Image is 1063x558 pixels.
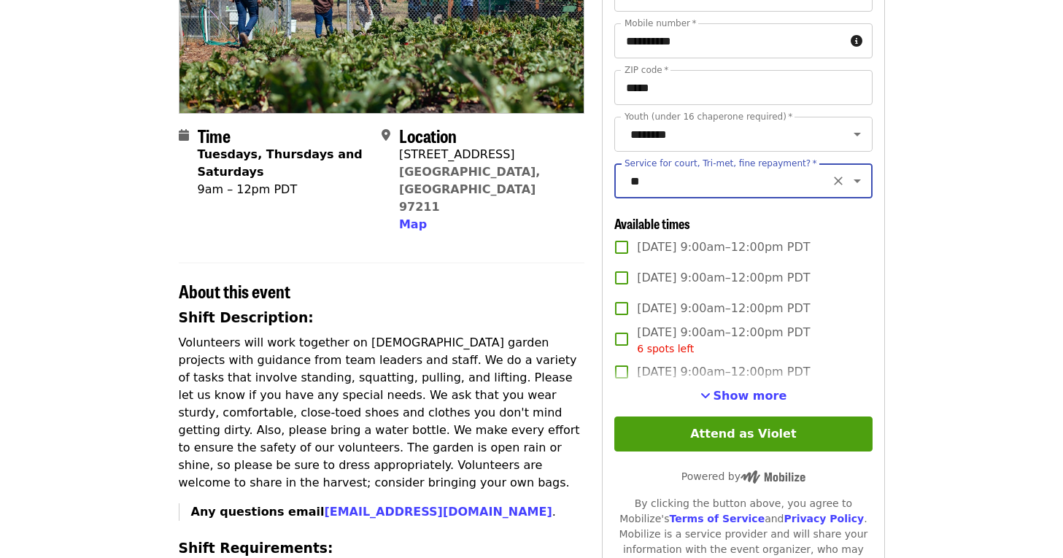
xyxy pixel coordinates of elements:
[784,513,864,524] a: Privacy Policy
[614,416,872,452] button: Attend as Violet
[847,171,867,191] button: Open
[198,147,363,179] strong: Tuesdays, Thursdays and Saturdays
[399,146,573,163] div: [STREET_ADDRESS]
[637,239,810,256] span: [DATE] 9:00am–12:00pm PDT
[637,363,810,381] span: [DATE] 9:00am–12:00pm PDT
[191,505,552,519] strong: Any questions email
[179,128,189,142] i: calendar icon
[625,19,696,28] label: Mobile number
[614,23,844,58] input: Mobile number
[847,124,867,144] button: Open
[382,128,390,142] i: map-marker-alt icon
[637,324,810,357] span: [DATE] 9:00am–12:00pm PDT
[198,181,370,198] div: 9am – 12pm PDT
[399,216,427,233] button: Map
[625,112,792,121] label: Youth (under 16 chaperone required)
[614,214,690,233] span: Available times
[179,310,314,325] strong: Shift Description:
[828,171,849,191] button: Clear
[741,470,805,484] img: Powered by Mobilize
[399,123,457,148] span: Location
[399,165,541,214] a: [GEOGRAPHIC_DATA], [GEOGRAPHIC_DATA] 97211
[179,540,333,556] strong: Shift Requirements:
[399,217,427,231] span: Map
[179,278,290,303] span: About this event
[191,503,585,521] p: .
[198,123,231,148] span: Time
[324,505,552,519] a: [EMAIL_ADDRESS][DOMAIN_NAME]
[851,34,862,48] i: circle-info icon
[714,389,787,403] span: Show more
[179,334,585,492] p: Volunteers will work together on [DEMOGRAPHIC_DATA] garden projects with guidance from team leade...
[625,66,668,74] label: ZIP code
[637,343,694,354] span: 6 spots left
[700,387,787,405] button: See more timeslots
[637,300,810,317] span: [DATE] 9:00am–12:00pm PDT
[625,159,817,168] label: Service for court, Tri-met, fine repayment?
[614,70,872,105] input: ZIP code
[681,470,805,482] span: Powered by
[637,269,810,287] span: [DATE] 9:00am–12:00pm PDT
[669,513,765,524] a: Terms of Service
